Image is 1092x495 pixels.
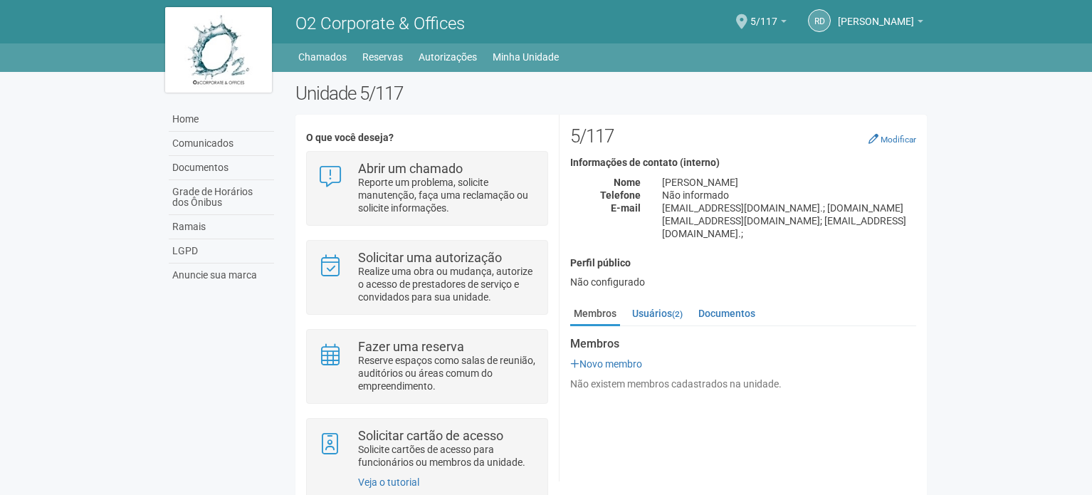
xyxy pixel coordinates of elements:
a: Abrir um chamado Reporte um problema, solicite manutenção, faça uma reclamação ou solicite inform... [317,162,536,214]
h2: Unidade 5/117 [295,83,927,104]
small: (2) [672,309,683,319]
strong: Fazer uma reserva [358,339,464,354]
div: [PERSON_NAME] [651,176,927,189]
a: Documentos [169,156,274,180]
p: Reporte um problema, solicite manutenção, faça uma reclamação ou solicite informações. [358,176,537,214]
a: [PERSON_NAME] [838,18,923,29]
a: LGPD [169,239,274,264]
h4: Perfil público [570,258,916,269]
strong: Solicitar uma autorização [358,250,502,265]
h2: 5/117 [570,125,916,147]
a: Membros [570,303,620,326]
p: Reserve espaços como salas de reunião, auditórios ou áreas comum do empreendimento. [358,354,537,392]
a: Chamados [298,47,347,67]
a: Modificar [868,133,916,145]
a: Reservas [362,47,403,67]
a: Novo membro [570,358,642,370]
p: Solicite cartões de acesso para funcionários ou membros da unidade. [358,443,537,469]
a: Usuários(2) [629,303,686,324]
strong: Telefone [600,189,641,201]
strong: Membros [570,338,916,350]
a: Veja o tutorial [358,476,419,488]
small: Modificar [881,135,916,145]
a: Autorizações [419,47,477,67]
a: 5/117 [750,18,787,29]
div: [EMAIL_ADDRESS][DOMAIN_NAME].; [DOMAIN_NAME][EMAIL_ADDRESS][DOMAIN_NAME]; [EMAIL_ADDRESS][DOMAIN_... [651,202,927,240]
p: Realize uma obra ou mudança, autorize o acesso de prestadores de serviço e convidados para sua un... [358,265,537,303]
img: logo.jpg [165,7,272,93]
div: Não existem membros cadastrados na unidade. [570,377,916,390]
div: Não informado [651,189,927,202]
strong: Solicitar cartão de acesso [358,428,503,443]
span: REINALDO DOS SANTOS BARROS [838,2,914,27]
strong: E-mail [611,202,641,214]
strong: Abrir um chamado [358,161,463,176]
a: Documentos [695,303,759,324]
span: 5/117 [750,2,777,27]
a: RD [808,9,831,32]
a: Ramais [169,215,274,239]
div: Não configurado [570,276,916,288]
h4: O que você deseja? [306,132,547,143]
span: O2 Corporate & Offices [295,14,465,33]
h4: Informações de contato (interno) [570,157,916,168]
a: Home [169,108,274,132]
strong: Nome [614,177,641,188]
a: Minha Unidade [493,47,559,67]
a: Grade de Horários dos Ônibus [169,180,274,215]
a: Solicitar uma autorização Realize uma obra ou mudança, autorize o acesso de prestadores de serviç... [317,251,536,303]
a: Anuncie sua marca [169,264,274,287]
a: Fazer uma reserva Reserve espaços como salas de reunião, auditórios ou áreas comum do empreendime... [317,340,536,392]
a: Comunicados [169,132,274,156]
a: Solicitar cartão de acesso Solicite cartões de acesso para funcionários ou membros da unidade. [317,429,536,469]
